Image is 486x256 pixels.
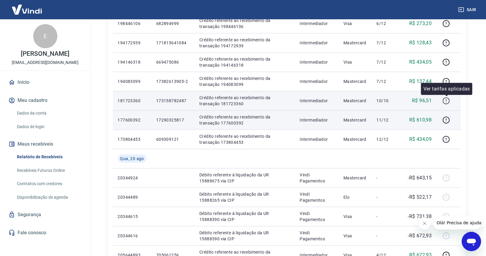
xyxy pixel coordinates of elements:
p: 10/10 [377,98,394,104]
p: 20344924 [118,175,146,181]
p: 6/12 [377,21,394,27]
a: Dados de login [14,121,83,133]
p: 20344616 [118,233,146,239]
p: R$ 273,20 [409,20,432,27]
p: Crédito referente ao recebimento da transação 198446106 [199,17,290,30]
p: -R$ 731,38 [408,213,432,220]
p: Vindi Pagamentos [300,172,334,184]
p: 173804453 [118,136,146,142]
p: R$ 434,05 [409,58,432,66]
p: [EMAIL_ADDRESS][DOMAIN_NAME] [12,59,79,66]
p: 669475086 [156,59,190,65]
p: Mastercard [343,78,367,84]
button: Meus recebíveis [7,137,83,151]
p: -R$ 643,15 [408,174,432,182]
iframe: Message from company [433,216,481,229]
p: Mastercard [343,175,367,181]
p: Crédito referente ao recebimento da transação 173804453 [199,133,290,145]
a: Contratos com credores [14,178,83,190]
p: 609309121 [156,136,190,142]
a: Segurança [7,208,83,221]
p: Mastercard [343,98,367,104]
iframe: Button to launch messaging window [462,232,481,251]
p: R$ 137,44 [409,78,432,85]
p: -R$ 672,93 [408,232,432,239]
p: Intermediador [300,117,334,123]
p: 12/12 [377,136,394,142]
a: Dados da conta [14,107,83,119]
p: Intermediador [300,40,334,46]
p: - [377,175,394,181]
p: 20344615 [118,213,146,220]
button: Sair [457,4,479,15]
p: 181723360 [118,98,146,104]
p: Intermediador [300,78,334,84]
p: Mastercard [343,117,367,123]
p: Intermediador [300,98,334,104]
p: R$ 128,43 [409,39,432,46]
p: Ver tarifas aplicadas [423,85,470,93]
div: E [33,24,57,48]
p: Vindi Pagamentos [300,191,334,203]
p: Crédito referente ao recebimento da transação 194172939 [199,37,290,49]
p: Intermediador [300,59,334,65]
p: 17382613905-2 [156,78,190,84]
p: Visa [343,59,367,65]
p: Crédito referente ao recebimento da transação 181723360 [199,95,290,107]
p: - [377,194,394,200]
p: Vindi Pagamentos [300,230,334,242]
p: Intermediador [300,21,334,27]
a: Disponibilização de agenda [14,191,83,204]
p: Débito referente à liquidação da UR 15888390 via CIP [199,230,290,242]
p: Crédito referente ao recebimento da transação 194083099 [199,75,290,87]
p: - [377,233,394,239]
a: Fale conosco [7,226,83,239]
p: 177600392 [118,117,146,123]
p: Mastercard [343,40,367,46]
p: 11/12 [377,117,394,123]
span: Olá! Precisa de ajuda? [4,4,51,9]
p: 194146318 [118,59,146,65]
p: Intermediador [300,136,334,142]
p: R$ 610,98 [409,116,432,124]
p: 194083099 [118,78,146,84]
p: Crédito referente ao recebimento da transação 177600392 [199,114,290,126]
p: Débito referente à liquidação da UR 15888390 via CIP [199,210,290,223]
p: Débito referente à liquidação da UR 15888675 via CIP [199,172,290,184]
a: Relatório de Recebíveis [14,151,83,163]
p: R$ 96,51 [412,97,432,104]
p: 7/12 [377,59,394,65]
a: Recebíveis Futuros Online [14,164,83,177]
p: 194172939 [118,40,146,46]
img: Vindi [7,0,47,19]
iframe: Close message [419,217,431,229]
p: Vindi Pagamentos [300,210,334,223]
span: Qua, 20 ago [120,156,144,162]
p: 20344489 [118,194,146,200]
p: [PERSON_NAME] [21,51,69,57]
a: Início [7,76,83,89]
p: Crédito referente ao recebimento da transação 194146318 [199,56,290,68]
p: R$ 434,09 [409,136,432,143]
p: 173158782487 [156,98,190,104]
button: Meu cadastro [7,94,83,107]
p: 7/12 [377,78,394,84]
p: Débito referente à liquidação da UR 15888265 via CIP [199,191,290,203]
p: 682894999 [156,21,190,27]
p: -R$ 522,17 [408,194,432,201]
p: 198446106 [118,21,146,27]
p: 171815641084 [156,40,190,46]
p: Visa [343,233,367,239]
p: 7/12 [377,40,394,46]
p: 17290325817 [156,117,190,123]
p: Mastercard [343,136,367,142]
p: Elo [343,194,367,200]
p: Visa [343,213,367,220]
p: - [377,213,394,220]
p: Visa [343,21,367,27]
